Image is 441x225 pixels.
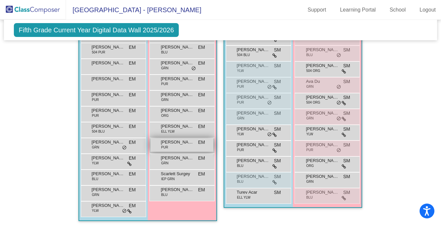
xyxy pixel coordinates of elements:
[274,142,281,148] span: SM
[306,62,339,69] span: [PERSON_NAME]
[91,76,124,82] span: [PERSON_NAME]
[237,68,244,73] span: YLW
[122,209,127,214] span: do_not_disturb_alt
[336,53,341,58] span: do_not_disturb_alt
[237,52,250,57] span: 504 BLU
[91,186,124,193] span: [PERSON_NAME]
[236,47,269,53] span: [PERSON_NAME]
[306,78,339,85] span: Ava Du
[343,126,350,133] span: SM
[306,116,313,121] span: GRN
[306,100,320,105] span: 504 ORG
[306,68,320,73] span: 504 ORG
[161,129,174,134] span: ELL YLW
[91,60,124,66] span: [PERSON_NAME]
[129,76,136,82] span: EM
[306,94,339,101] span: [PERSON_NAME]
[274,189,281,196] span: SM
[267,132,272,137] span: do_not_disturb_alt
[237,100,244,105] span: PUR
[92,192,99,197] span: GRN
[129,123,136,130] span: EM
[161,76,194,82] span: [PERSON_NAME]
[161,60,194,66] span: [PERSON_NAME]
[129,202,136,209] span: EM
[161,91,194,98] span: [PERSON_NAME]
[91,139,124,145] span: [PERSON_NAME]
[129,107,136,114] span: EM
[92,145,99,150] span: GRN
[91,123,124,130] span: [PERSON_NAME]
[237,147,244,152] span: PUR
[236,157,269,164] span: [PERSON_NAME]
[236,189,269,196] span: Turev Acar
[129,171,136,177] span: EM
[161,66,168,71] span: GRN
[92,161,99,166] span: YLW
[267,100,272,106] span: do_not_disturb_alt
[91,44,124,50] span: [PERSON_NAME]
[129,155,136,162] span: EM
[91,107,124,114] span: [PERSON_NAME]
[274,126,281,133] span: SM
[161,107,194,114] span: [PERSON_NAME]
[343,62,350,69] span: SM
[306,142,339,148] span: [PERSON_NAME]
[129,91,136,98] span: EM
[92,129,105,134] span: 504 BLU
[237,116,244,121] span: GRN
[306,84,313,89] span: GRN
[343,173,350,180] span: SM
[306,157,339,164] span: [PERSON_NAME]
[384,5,411,15] a: School
[236,94,269,101] span: [PERSON_NAME]
[336,84,341,90] span: do_not_disturb_alt
[236,78,269,85] span: [PERSON_NAME]
[336,100,341,106] span: do_not_disturb_alt
[14,23,179,37] span: Fifth Grade Current Year Digital Data Wall 2025/2026
[91,155,124,161] span: [PERSON_NAME]
[161,155,194,161] span: [PERSON_NAME]
[274,94,281,101] span: SM
[306,52,312,57] span: BLU
[129,139,136,146] span: EM
[274,62,281,69] span: SM
[343,157,350,164] span: SM
[306,132,313,137] span: YLW
[306,163,314,168] span: ORG
[336,116,341,121] span: do_not_disturb_alt
[336,148,341,153] span: do_not_disturb_alt
[198,155,205,162] span: EM
[274,78,281,85] span: SM
[161,50,167,55] span: BLU
[343,78,350,85] span: SM
[267,84,272,90] span: do_not_disturb_alt
[237,132,244,137] span: YLW
[237,84,244,89] span: PUR
[343,142,350,148] span: SM
[236,110,269,116] span: [PERSON_NAME]
[343,189,350,196] span: SM
[306,147,313,152] span: PUR
[274,47,281,53] span: SM
[91,202,124,209] span: [PERSON_NAME]
[198,123,205,130] span: EM
[161,171,194,177] span: Scarlett Surgey
[161,97,168,102] span: GRN
[198,44,205,51] span: EM
[129,60,136,67] span: EM
[236,173,269,180] span: [PERSON_NAME]
[91,171,124,177] span: [PERSON_NAME]
[302,5,331,15] a: Support
[91,91,124,98] span: [PERSON_NAME]
[343,94,350,101] span: SM
[161,113,169,118] span: ORG
[306,179,313,184] span: GRN
[306,47,339,53] span: [PERSON_NAME]
[191,66,196,71] span: do_not_disturb_alt
[122,145,127,150] span: do_not_disturb_alt
[343,47,350,53] span: SM
[92,177,98,181] span: BLU
[198,171,205,177] span: EM
[198,139,205,146] span: EM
